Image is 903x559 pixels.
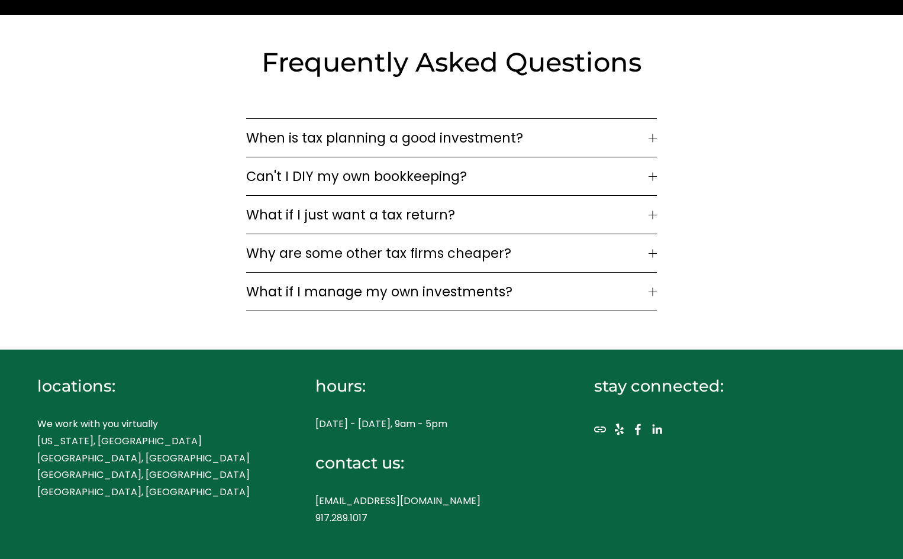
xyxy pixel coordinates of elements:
[246,119,657,157] button: When is tax planning a good investment?
[246,243,649,263] span: Why are some other tax firms cheaper?
[594,375,831,397] h4: stay connected:
[315,375,552,397] h4: hours:
[651,424,663,435] a: LinkedIn
[246,196,657,234] button: What if I just want a tax return?
[246,282,649,302] span: What if I manage my own investments?
[211,45,692,79] h2: Frequently Asked Questions
[37,416,274,501] p: We work with you virtually [US_STATE], [GEOGRAPHIC_DATA] [GEOGRAPHIC_DATA], [GEOGRAPHIC_DATA] [GE...
[594,424,606,435] a: URL
[613,424,625,435] a: Yelp
[246,234,657,272] button: Why are some other tax firms cheaper?
[246,205,649,225] span: What if I just want a tax return?
[632,424,644,435] a: Facebook
[315,416,552,433] p: [DATE] - [DATE], 9am - 5pm
[246,166,649,186] span: Can't I DIY my own bookkeeping?
[246,128,649,148] span: When is tax planning a good investment?
[246,157,657,195] button: Can't I DIY my own bookkeeping?
[246,273,657,311] button: What if I manage my own investments?
[37,375,274,397] h4: locations:
[315,493,552,527] p: [EMAIL_ADDRESS][DOMAIN_NAME] 917.289.1017
[315,452,552,474] h4: contact us:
